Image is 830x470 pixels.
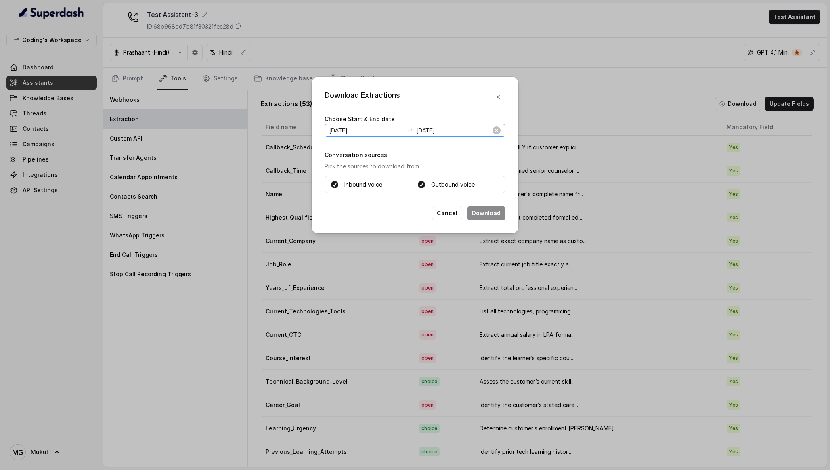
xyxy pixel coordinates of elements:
[493,126,501,134] span: close-circle
[467,206,505,220] button: Download
[325,115,395,122] label: Choose Start & End date
[325,162,505,171] p: Pick the sources to download from
[432,206,462,220] button: Cancel
[329,126,404,135] input: Start date
[407,126,413,133] span: swap-right
[325,90,400,104] div: Download Extractions
[417,126,491,135] input: End date
[431,180,475,189] label: Outbound voice
[344,180,382,189] label: Inbound voice
[325,151,387,158] label: Conversation sources
[407,126,413,133] span: to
